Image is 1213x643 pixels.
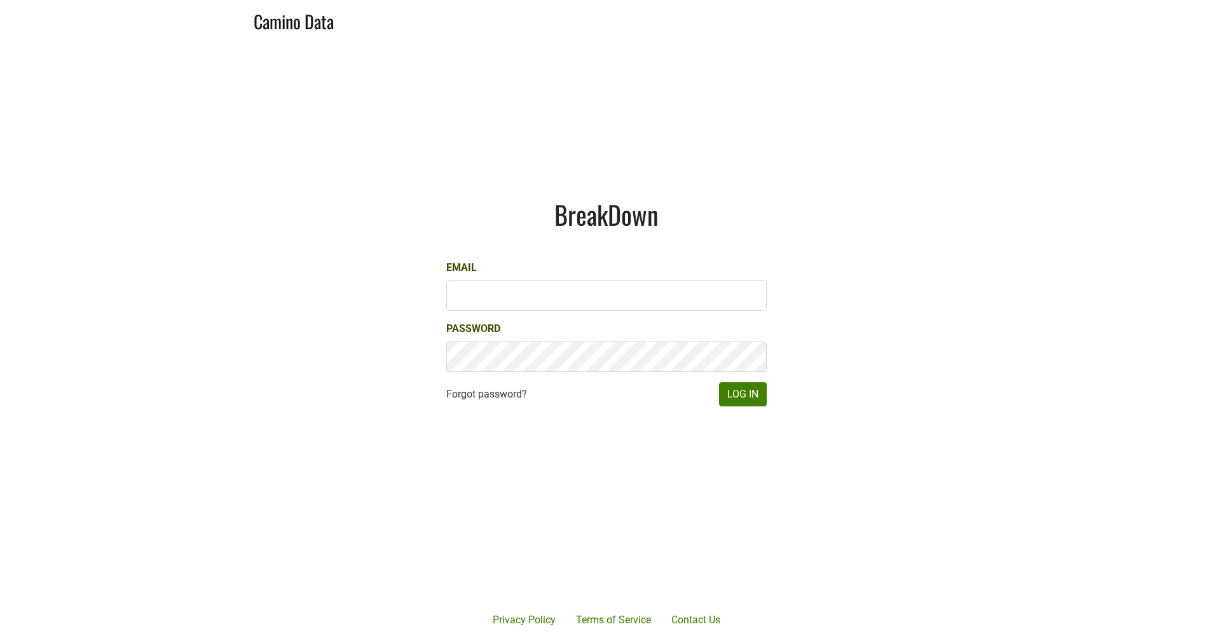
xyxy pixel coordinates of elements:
[446,260,477,275] label: Email
[719,382,767,406] button: Log In
[446,321,500,336] label: Password
[661,607,730,633] a: Contact Us
[254,5,334,35] a: Camino Data
[446,387,527,402] a: Forgot password?
[566,607,661,633] a: Terms of Service
[483,607,566,633] a: Privacy Policy
[446,199,767,230] h1: BreakDown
